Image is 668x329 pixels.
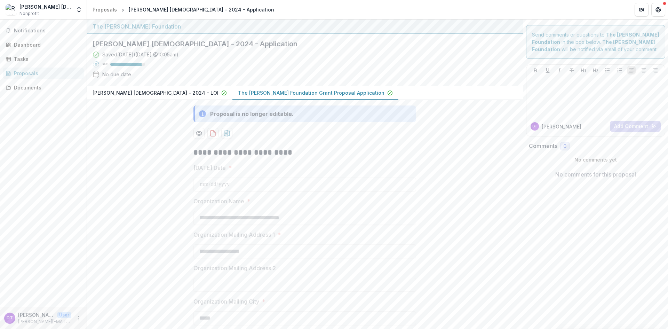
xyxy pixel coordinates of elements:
a: Documents [3,82,84,93]
button: Strike [567,66,576,75]
button: Partners [635,3,649,17]
div: [PERSON_NAME] [DEMOGRAPHIC_DATA] - 2024 - Application [129,6,274,13]
p: The [PERSON_NAME] Foundation Grant Proposal Application [238,89,384,96]
div: Proposals [93,6,117,13]
div: Saved [DATE] ( [DATE] @ 10:05am ) [102,51,178,58]
button: Align Center [639,66,648,75]
div: The [PERSON_NAME] Foundation [93,22,517,31]
div: Proposal is no longer editable. [210,110,294,118]
div: Doug Terpening [532,125,537,128]
h2: Comments [529,143,557,149]
p: User [57,312,71,318]
img: Reid Saunders Evangelistic Association [6,4,17,15]
span: Nonprofit [19,10,39,17]
p: [PERSON_NAME] [542,123,581,130]
div: Dashboard [14,41,78,48]
a: Proposals [90,5,120,15]
p: No comments yet [529,156,663,163]
button: Preview 80ebbf89-22af-4b27-9d75-28ede5f208b6-1.pdf [193,128,205,139]
p: 90 % [102,62,108,67]
button: Heading 2 [591,66,600,75]
button: download-proposal [207,128,218,139]
a: Tasks [3,53,84,65]
p: Organization Mailing City [193,297,259,306]
div: Tasks [14,55,78,63]
nav: breadcrumb [90,5,277,15]
button: More [74,314,82,322]
button: Ordered List [615,66,624,75]
button: Align Right [651,66,660,75]
div: Send comments or questions to in the box below. will be notified via email of your comment. [526,25,666,59]
div: Doug Terpening [7,316,13,320]
span: Notifications [14,28,81,34]
button: Add Comment [610,121,661,132]
p: [PERSON_NAME] [18,311,54,319]
div: No due date [102,71,131,78]
span: 0 [563,143,566,149]
p: [PERSON_NAME] [DEMOGRAPHIC_DATA] - 2024 - LOI [93,89,218,96]
button: Bullet List [603,66,612,75]
div: Documents [14,84,78,91]
button: Heading 1 [579,66,588,75]
p: Organization Mailing Address 2 [193,264,276,272]
button: Align Left [627,66,636,75]
p: [DATE] Date [193,164,226,172]
p: [PERSON_NAME][EMAIL_ADDRESS][DOMAIN_NAME] [18,319,71,325]
a: Proposals [3,68,84,79]
button: Open entity switcher [74,3,84,17]
p: Organization Mailing Address 1 [193,230,275,239]
button: Bold [531,66,540,75]
h2: [PERSON_NAME] [DEMOGRAPHIC_DATA] - 2024 - Application [93,40,506,48]
button: Underline [543,66,552,75]
button: Notifications [3,25,84,36]
p: Organization Name [193,197,244,205]
a: Dashboard [3,39,84,50]
p: No comments for this proposal [555,170,636,179]
div: [PERSON_NAME] [DEMOGRAPHIC_DATA] [19,3,71,10]
button: Get Help [651,3,665,17]
button: Italicize [555,66,564,75]
button: download-proposal [221,128,232,139]
div: Proposals [14,70,78,77]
